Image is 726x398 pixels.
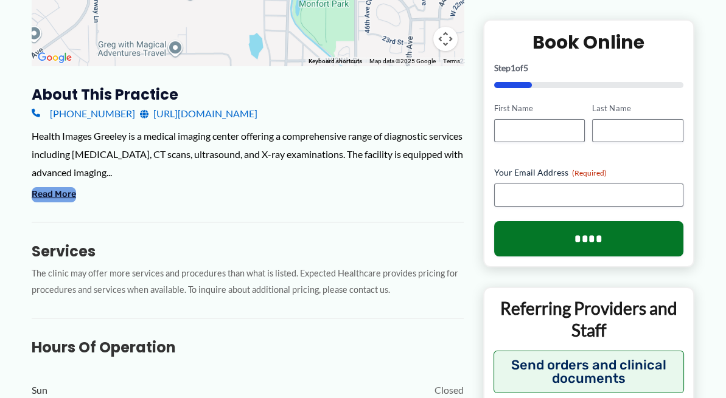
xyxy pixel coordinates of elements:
p: The clinic may offer more services and procedures than what is listed. Expected Healthcare provid... [32,266,464,298]
span: 5 [523,63,528,73]
label: Last Name [592,103,683,114]
a: Open this area in Google Maps (opens a new window) [35,50,75,66]
button: Map camera controls [433,27,458,51]
h3: Hours of Operation [32,338,464,357]
div: Health Images Greeley is a medical imaging center offering a comprehensive range of diagnostic se... [32,127,464,181]
h2: Book Online [494,30,683,54]
button: Keyboard shortcuts [309,57,362,66]
button: Send orders and clinical documents [494,350,684,393]
span: 1 [511,63,515,73]
h3: About this practice [32,85,464,104]
span: (Required) [572,168,607,177]
label: Your Email Address [494,166,683,179]
a: [PHONE_NUMBER] [32,105,135,123]
h3: Services [32,242,464,261]
img: Google [35,50,75,66]
p: Referring Providers and Staff [494,297,684,341]
a: Terms (opens in new tab) [443,58,460,64]
label: First Name [494,103,585,114]
p: Step of [494,64,683,72]
a: [URL][DOMAIN_NAME] [140,105,257,123]
span: Map data ©2025 Google [369,58,436,64]
button: Read More [32,187,76,202]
